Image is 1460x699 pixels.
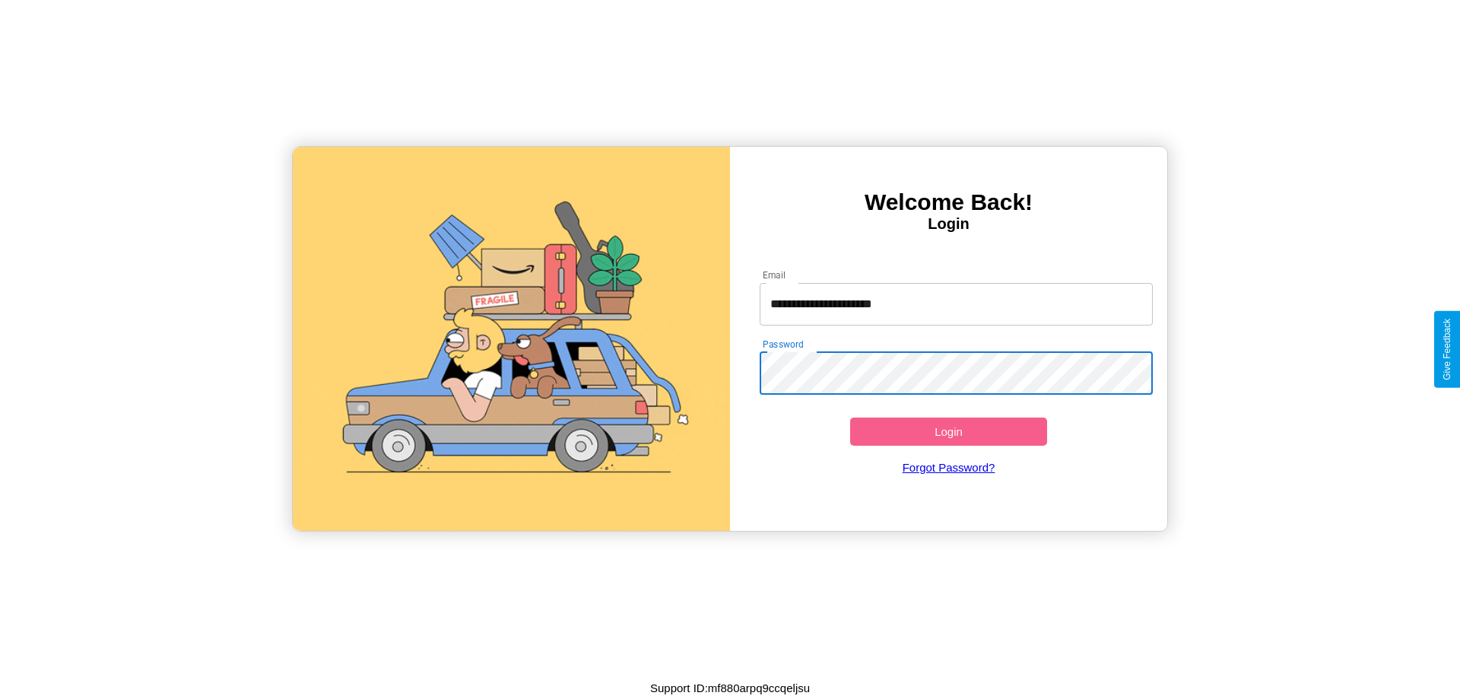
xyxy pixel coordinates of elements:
p: Support ID: mf880arpq9ccqeljsu [650,678,810,698]
label: Email [763,268,786,281]
h3: Welcome Back! [730,189,1167,215]
button: Login [850,418,1047,446]
div: Give Feedback [1442,319,1452,380]
label: Password [763,338,803,351]
a: Forgot Password? [752,446,1146,489]
img: gif [293,147,730,531]
h4: Login [730,215,1167,233]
